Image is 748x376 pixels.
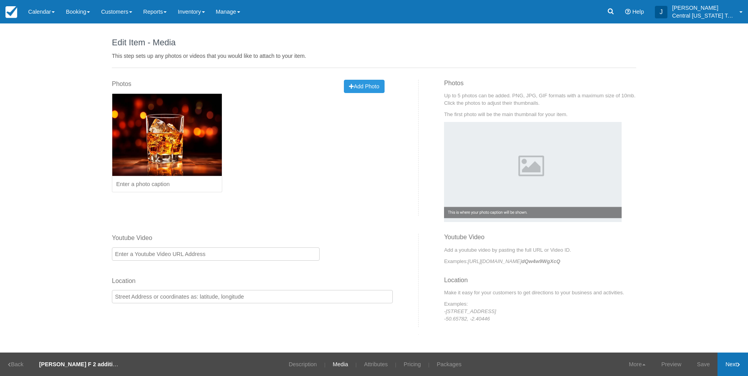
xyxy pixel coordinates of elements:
[446,308,496,314] em: [STREET_ADDRESS]
[112,247,320,261] input: Enter a Youtube Video URL Address
[689,353,718,376] a: Save
[112,277,393,286] label: Location
[327,353,354,376] a: Media
[672,4,735,12] p: [PERSON_NAME]
[717,353,748,376] a: Next
[344,80,384,93] button: Add Photo
[349,83,379,90] span: Add Photo
[112,176,222,193] input: Enter a photo caption
[672,12,735,20] p: Central [US_STATE] Tours
[521,258,560,264] strong: dQw4w9WgXcQ
[444,289,636,296] p: Make it easy for your customers to get directions to your business and activities.
[632,9,644,15] span: Help
[112,234,320,243] label: Youtube Video
[444,111,636,118] p: The first photo will be the main thumbnail for your item.
[655,6,667,18] div: J
[653,353,689,376] a: Preview
[444,122,622,222] img: Example Photo Caption
[444,277,636,289] h3: Location
[621,353,654,376] a: More
[468,258,560,264] em: [URL][DOMAIN_NAME]
[112,290,393,303] input: Street Address or coordinates as: latitude, longitude
[444,80,636,92] h3: Photos
[446,316,490,322] em: 50.65782, -2.40446
[398,353,427,376] a: Pricing
[283,353,323,376] a: Description
[39,361,160,367] strong: [PERSON_NAME] F 2 additional guests 10-18
[444,258,636,265] p: Examples:
[358,353,394,376] a: Attributes
[112,94,222,176] img: L2159-1
[112,38,636,47] h1: Edit Item - Media
[112,52,636,60] p: This step sets up any photos or videos that you would like to attach to your item.
[112,80,131,89] label: Photos
[5,6,17,18] img: checkfront-main-nav-mini-logo.png
[444,234,636,246] h3: Youtube Video
[444,300,636,322] p: Examples: - -
[444,92,636,107] p: Up to 5 photos can be added. PNG, JPG, GIF formats with a maximum size of 10mb. Click the photos ...
[625,9,631,14] i: Help
[444,246,636,254] p: Add a youtube video by pasting the full URL or Video ID.
[431,353,467,376] a: Packages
